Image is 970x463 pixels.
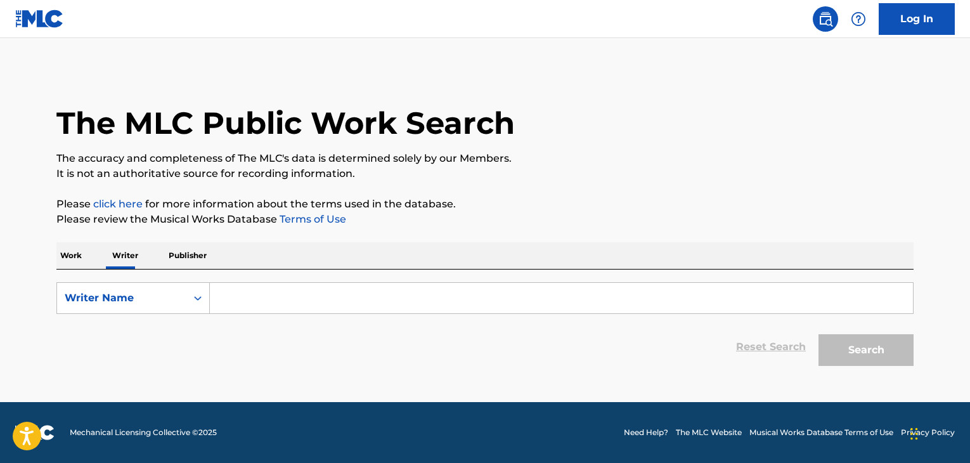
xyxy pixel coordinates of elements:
iframe: Chat Widget [907,402,970,463]
h1: The MLC Public Work Search [56,104,515,142]
img: MLC Logo [15,10,64,28]
img: logo [15,425,55,440]
p: Please review the Musical Works Database [56,212,914,227]
a: Public Search [813,6,838,32]
img: help [851,11,866,27]
div: Help [846,6,871,32]
p: Work [56,242,86,269]
form: Search Form [56,282,914,372]
a: click here [93,198,143,210]
div: Writer Name [65,290,179,306]
p: Please for more information about the terms used in the database. [56,197,914,212]
a: Privacy Policy [901,427,955,438]
div: Drag [910,415,918,453]
img: search [818,11,833,27]
a: Log In [879,3,955,35]
a: Musical Works Database Terms of Use [749,427,893,438]
a: Terms of Use [277,213,346,225]
span: Mechanical Licensing Collective © 2025 [70,427,217,438]
a: Need Help? [624,427,668,438]
p: The accuracy and completeness of The MLC's data is determined solely by our Members. [56,151,914,166]
p: It is not an authoritative source for recording information. [56,166,914,181]
a: The MLC Website [676,427,742,438]
p: Writer [108,242,142,269]
p: Publisher [165,242,210,269]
